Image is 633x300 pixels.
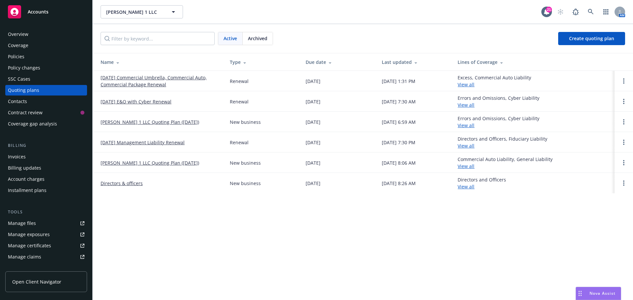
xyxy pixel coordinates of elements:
div: Directors and Officers [458,176,506,190]
a: Policy changes [5,63,87,73]
a: View all [458,102,474,108]
div: [DATE] 8:26 AM [382,180,416,187]
a: Manage BORs [5,263,87,273]
div: [DATE] 6:59 AM [382,119,416,125]
a: Coverage gap analysis [5,119,87,129]
button: Nova Assist [576,287,621,300]
div: Contract review [8,107,43,118]
a: Contract review [5,107,87,118]
div: Excess, Commercial Auto Liability [458,74,531,88]
div: Billing updates [8,163,41,173]
div: Errors and Omissions, Cyber Liability [458,115,539,129]
div: [DATE] [306,119,320,125]
div: Renewal [230,139,249,146]
div: Manage BORs [8,263,39,273]
div: Lines of Coverage [458,59,609,66]
div: New business [230,159,261,166]
div: [DATE] 1:31 PM [382,78,415,85]
a: Open options [620,138,628,146]
div: Manage exposures [8,229,50,240]
a: Accounts [5,3,87,21]
span: Active [224,35,237,42]
div: [DATE] [306,159,320,166]
div: SSC Cases [8,74,30,84]
a: Account charges [5,174,87,184]
a: View all [458,183,474,190]
a: Open options [620,77,628,85]
div: New business [230,119,261,125]
a: Installment plans [5,185,87,196]
a: Open options [620,97,628,105]
a: Manage exposures [5,229,87,240]
div: Installment plans [8,185,46,196]
div: [DATE] 8:06 AM [382,159,416,166]
a: Start snowing [554,5,567,18]
div: [DATE] [306,180,320,187]
div: Quoting plans [8,85,39,95]
span: Create quoting plan [569,35,614,41]
span: Nova Assist [589,290,616,296]
a: Open options [620,159,628,167]
div: Due date [306,59,371,66]
div: Policies [8,51,24,62]
a: Create quoting plan [558,32,625,45]
a: Policies [5,51,87,62]
div: New business [230,180,261,187]
span: Accounts [28,9,48,14]
a: Open options [620,118,628,126]
a: View all [458,122,474,128]
a: Manage files [5,218,87,229]
div: Type [230,59,295,66]
a: Directors & officers [101,180,143,187]
div: Coverage [8,40,28,51]
a: [PERSON_NAME] 1 LLC Quoting Plan ([DATE]) [101,159,199,166]
div: Directors and Officers, Fiduciary Liability [458,135,547,149]
a: View all [458,143,474,149]
a: Manage claims [5,252,87,262]
a: Report a Bug [569,5,582,18]
div: Contacts [8,96,27,107]
a: [DATE] Management Liability Renewal [101,139,185,146]
a: Search [584,5,597,18]
div: Invoices [8,151,26,162]
button: [PERSON_NAME] 1 LLC [101,5,183,18]
div: 21 [546,7,552,13]
div: Manage files [8,218,36,229]
a: View all [458,163,474,169]
div: [DATE] [306,78,320,85]
div: Errors and Omissions, Cyber Liability [458,95,539,108]
div: Manage certificates [8,240,51,251]
a: SSC Cases [5,74,87,84]
div: Manage claims [8,252,41,262]
a: Switch app [599,5,613,18]
div: [DATE] 7:30 AM [382,98,416,105]
a: Overview [5,29,87,40]
a: [PERSON_NAME] 1 LLC Quoting Plan ([DATE]) [101,119,199,125]
a: Coverage [5,40,87,51]
a: View all [458,81,474,88]
a: [DATE] Commercial Umbrella, Commercial Auto, Commercial Package Renewal [101,74,219,88]
div: Renewal [230,78,249,85]
div: Commercial Auto Liability, General Liability [458,156,553,170]
input: Filter by keyword... [101,32,215,45]
span: [PERSON_NAME] 1 LLC [106,9,163,15]
a: [DATE] E&O with Cyber Renewal [101,98,171,105]
div: Billing [5,142,87,149]
div: Account charges [8,174,45,184]
div: [DATE] 7:30 PM [382,139,415,146]
a: Quoting plans [5,85,87,95]
div: Overview [8,29,28,40]
span: Open Client Navigator [12,278,61,285]
div: Coverage gap analysis [8,119,57,129]
div: [DATE] [306,139,320,146]
div: Policy changes [8,63,40,73]
div: Renewal [230,98,249,105]
a: Open options [620,179,628,187]
div: Last updated [382,59,447,66]
a: Manage certificates [5,240,87,251]
div: Name [101,59,219,66]
span: Archived [248,35,267,42]
a: Invoices [5,151,87,162]
a: Contacts [5,96,87,107]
